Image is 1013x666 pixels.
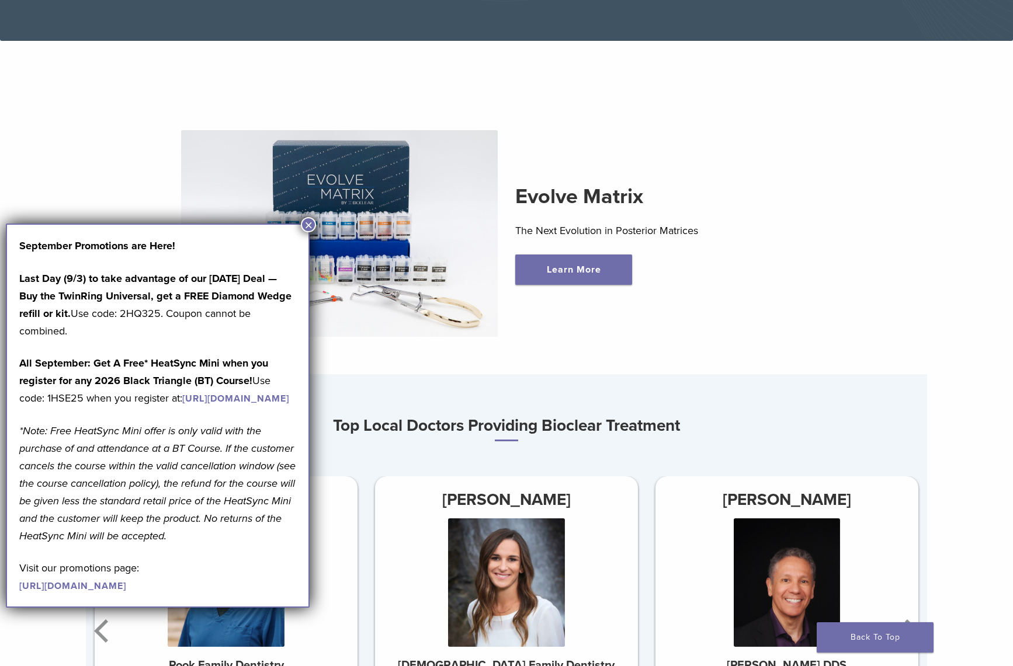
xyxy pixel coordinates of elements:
[515,254,632,285] a: Learn More
[817,622,934,653] a: Back To Top
[301,217,316,232] button: Close
[19,424,296,542] em: *Note: Free HeatSync Mini offer is only valid with the purchase of and attendance at a BT Course....
[19,270,296,340] p: Use code: 2HQ325. Coupon cannot be combined.
[19,559,296,594] p: Visit our promotions page:
[655,486,918,514] h3: [PERSON_NAME]
[19,354,296,407] p: Use code: 1HSE25 when you register at:
[448,518,565,647] img: Dr. Kelly Hennessey
[86,412,927,441] h3: Top Local Doctors Providing Bioclear Treatment
[515,222,832,239] p: The Next Evolution in Posterior Matrices
[515,183,832,211] h2: Evolve Matrix
[92,596,115,666] button: Previous
[375,486,638,514] h3: [PERSON_NAME]
[898,596,921,666] button: Next
[182,393,289,405] a: [URL][DOMAIN_NAME]
[181,130,498,337] img: Evolve Matrix
[19,580,126,592] a: [URL][DOMAIN_NAME]
[19,239,175,252] strong: September Promotions are Here!
[19,357,268,387] strong: All September: Get A Free* HeatSync Mini when you register for any 2026 Black Triangle (BT) Course!
[19,272,292,320] strong: Last Day (9/3) to take advantage of our [DATE] Deal — Buy the TwinRing Universal, get a FREE Diam...
[733,518,840,647] img: Dr. Charles Regalado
